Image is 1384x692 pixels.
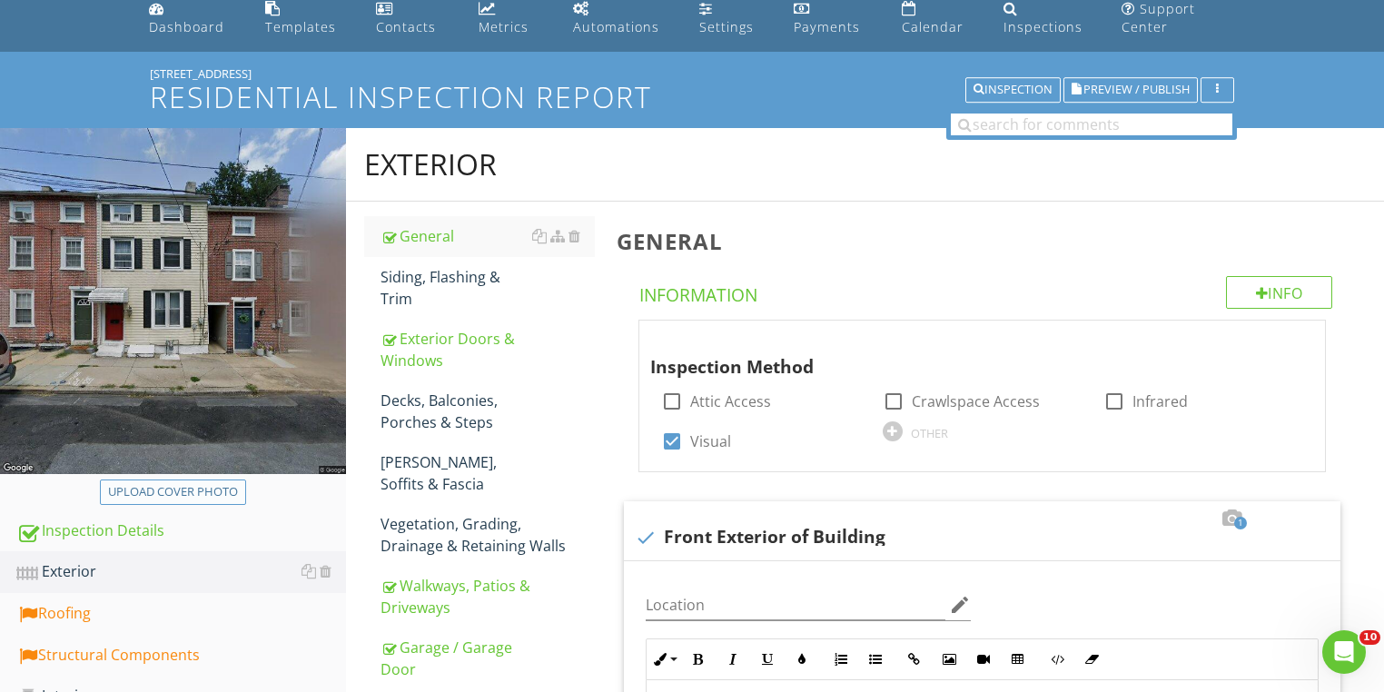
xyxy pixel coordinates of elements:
[650,328,1281,381] div: Inspection Method
[150,66,1234,81] div: [STREET_ADDRESS]
[1234,517,1247,529] span: 1
[479,18,529,35] div: Metrics
[364,146,497,183] div: Exterior
[750,642,785,677] button: Underline (Ctrl+U)
[824,642,858,677] button: Ordered List
[381,328,595,371] div: Exterior Doors & Windows
[699,18,754,35] div: Settings
[1040,642,1074,677] button: Code View
[573,18,659,35] div: Automations
[681,642,716,677] button: Bold (Ctrl+B)
[974,84,1053,96] div: Inspection
[1083,84,1190,96] span: Preview / Publish
[932,642,966,677] button: Insert Image (Ctrl+P)
[265,18,336,35] div: Templates
[381,575,595,618] div: Walkways, Patios & Driveways
[149,18,224,35] div: Dashboard
[16,560,346,584] div: Exterior
[690,432,731,450] label: Visual
[639,276,1332,307] h4: Information
[1063,77,1198,103] button: Preview / Publish
[912,392,1040,410] label: Crawlspace Access
[858,642,893,677] button: Unordered List
[108,483,238,501] div: Upload cover photo
[716,642,750,677] button: Italic (Ctrl+I)
[100,479,246,505] button: Upload cover photo
[381,513,595,557] div: Vegetation, Grading, Drainage & Retaining Walls
[381,266,595,310] div: Siding, Flashing & Trim
[1003,18,1082,35] div: Inspections
[897,642,932,677] button: Insert Link (Ctrl+K)
[150,81,1234,113] h1: Residential Inspection Report
[949,594,971,616] i: edit
[381,637,595,680] div: Garage / Garage Door
[16,519,346,543] div: Inspection Details
[965,80,1061,96] a: Inspection
[1063,80,1198,96] a: Preview / Publish
[647,642,681,677] button: Inline Style
[617,229,1355,253] h3: General
[965,77,1061,103] button: Inspection
[1074,642,1109,677] button: Clear Formatting
[1359,630,1380,645] span: 10
[1001,642,1035,677] button: Insert Table
[902,18,964,35] div: Calendar
[1322,630,1366,674] iframe: Intercom live chat
[966,642,1001,677] button: Insert Video
[376,18,436,35] div: Contacts
[1132,392,1188,410] label: Infrared
[1226,276,1333,309] div: Info
[794,18,860,35] div: Payments
[785,642,819,677] button: Colors
[381,225,595,247] div: General
[381,451,595,495] div: [PERSON_NAME], Soffits & Fascia
[381,390,595,433] div: Decks, Balconies, Porches & Steps
[646,590,946,620] input: Location
[690,392,771,410] label: Attic Access
[911,426,948,440] div: OTHER
[951,114,1232,135] input: search for comments
[16,602,346,626] div: Roofing
[16,644,346,667] div: Structural Components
